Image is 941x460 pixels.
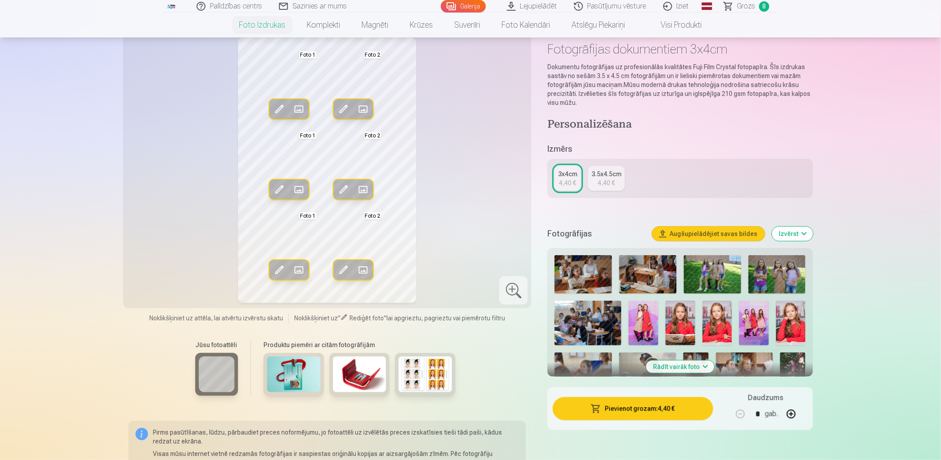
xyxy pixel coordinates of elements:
[260,340,459,349] h6: Produktu piemēri ar citām fotogrāfijām
[636,12,713,37] a: Visi produkti
[444,12,491,37] a: Suvenīri
[772,227,813,241] button: Izvērst
[765,403,779,425] div: gab.
[294,315,338,322] span: Noklikšķiniet uz
[491,12,561,37] a: Foto kalendāri
[553,397,713,420] button: Pievienot grozam:4,40 €
[737,1,756,12] span: Grozs
[153,428,519,446] p: Pirms pasūtīšanas, lūdzu, pārbaudiet preces noformējumu, jo fotoattēli uz izvēlētās preces izskat...
[652,227,765,241] button: Augšupielādējiet savas bildes
[592,170,621,178] div: 3.5x4.5cm
[559,178,576,187] div: 4,40 €
[229,12,296,37] a: Foto izdrukas
[555,166,581,191] a: 3x4cm4,40 €
[349,315,384,322] span: Rediģēt foto
[399,12,444,37] a: Krūzes
[588,166,625,191] a: 3.5x4.5cm4,40 €
[386,315,505,322] span: lai apgrieztu, pagrieztu vai piemērotu filtru
[547,228,645,240] h5: Fotogrāfijas
[167,4,177,9] img: /fa1
[759,1,769,12] span: 8
[351,12,399,37] a: Magnēti
[561,12,636,37] a: Atslēgu piekariņi
[149,314,283,323] span: Noklikšķiniet uz attēla, lai atvērtu izvērstu skatu
[384,315,386,322] span: "
[296,12,351,37] a: Komplekti
[547,118,813,132] h4: Personalizēšana
[598,178,615,187] div: 4,40 €
[547,41,813,57] h1: Fotogrāfijas dokumentiem 3x4cm
[558,170,577,178] div: 3x4cm
[646,361,714,373] button: Rādīt vairāk foto
[748,393,783,403] h5: Daudzums
[547,143,813,155] h5: Izmērs
[338,315,341,322] span: "
[547,62,813,107] p: Dokumentu fotogrāfijas uz profesionālās kvalitātes Fuji Film Crystal fotopapīra. Šīs izdrukas sas...
[195,340,238,349] h6: Jūsu fotoattēli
